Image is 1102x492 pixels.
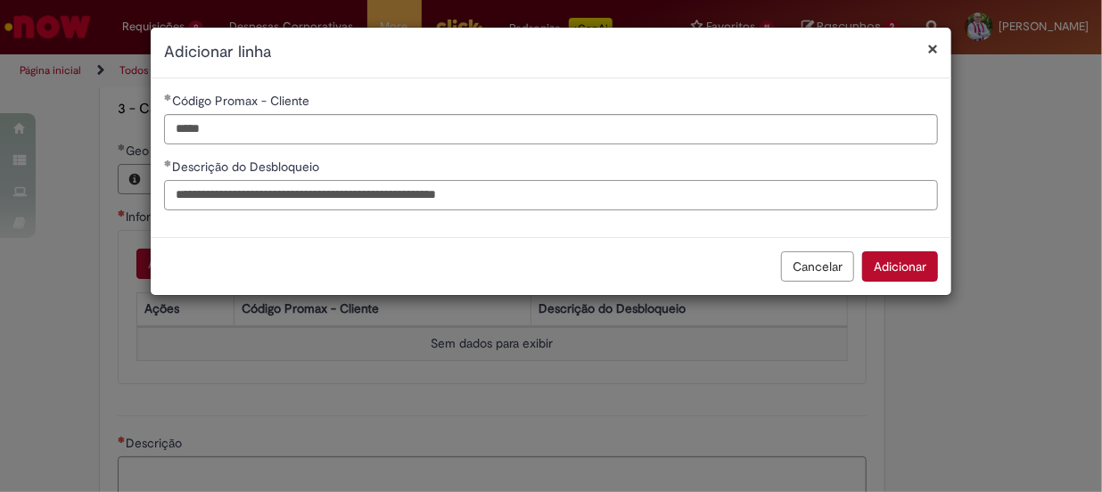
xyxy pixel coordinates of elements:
[164,114,938,144] input: Código Promax - Cliente
[781,251,854,282] button: Cancelar
[862,251,938,282] button: Adicionar
[164,94,172,101] span: Obrigatório Preenchido
[172,93,313,109] span: Código Promax - Cliente
[172,159,323,175] span: Descrição do Desbloqueio
[164,160,172,167] span: Obrigatório Preenchido
[164,180,938,210] input: Descrição do Desbloqueio
[927,39,938,58] button: Fechar modal
[164,41,938,64] h2: Adicionar linha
